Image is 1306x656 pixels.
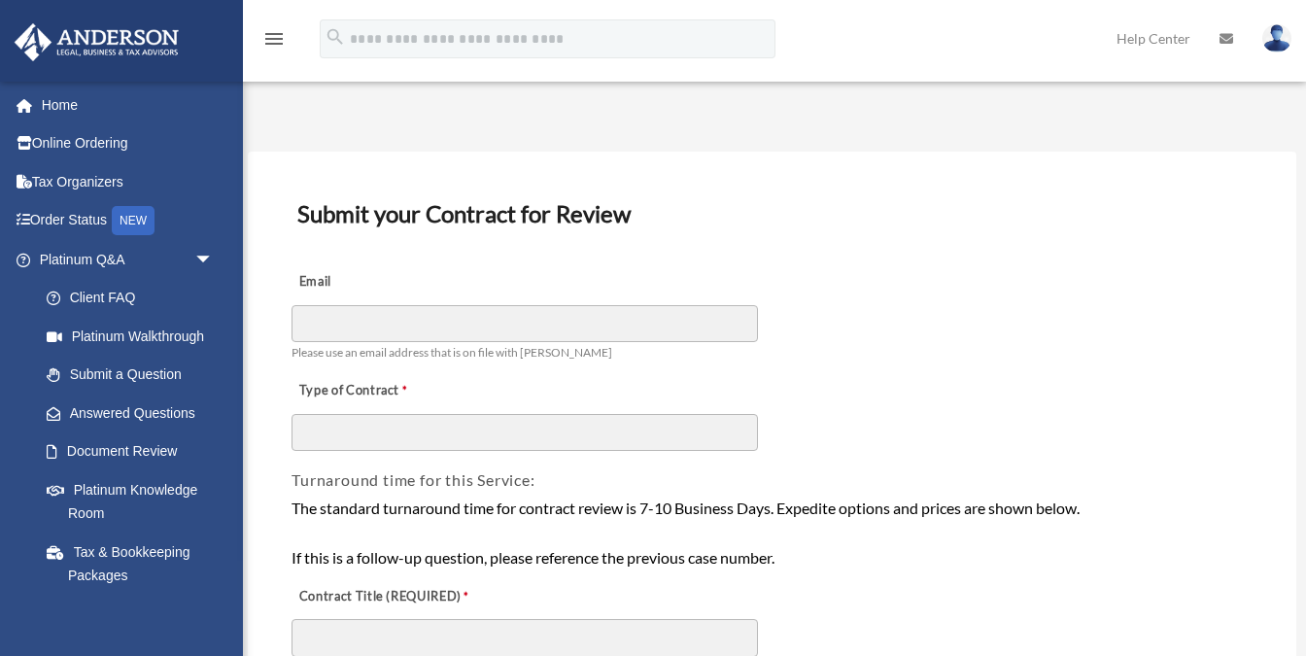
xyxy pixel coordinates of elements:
a: Online Ordering [14,124,243,163]
a: Client FAQ [27,279,243,318]
a: Tax & Bookkeeping Packages [27,533,243,595]
div: The standard turnaround time for contract review is 7-10 Business Days. Expedite options and pric... [292,496,1253,570]
label: Contract Title (REQUIRED) [292,583,486,610]
label: Type of Contract [292,378,486,405]
a: Home [14,86,243,124]
a: Platinum Knowledge Room [27,470,243,533]
a: Platinum Q&Aarrow_drop_down [14,240,243,279]
a: Submit a Question [27,356,243,395]
img: Anderson Advisors Platinum Portal [9,23,185,61]
span: Please use an email address that is on file with [PERSON_NAME] [292,345,612,360]
i: search [325,26,346,48]
span: arrow_drop_down [194,240,233,280]
div: NEW [112,206,155,235]
a: Tax Organizers [14,162,243,201]
a: Answered Questions [27,394,243,432]
a: Order StatusNEW [14,201,243,241]
a: Document Review [27,432,233,471]
label: Email [292,269,486,296]
h3: Submit your Contract for Review [290,193,1254,234]
a: Platinum Walkthrough [27,317,243,356]
i: menu [262,27,286,51]
a: menu [262,34,286,51]
span: Turnaround time for this Service: [292,470,534,489]
img: User Pic [1262,24,1291,52]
